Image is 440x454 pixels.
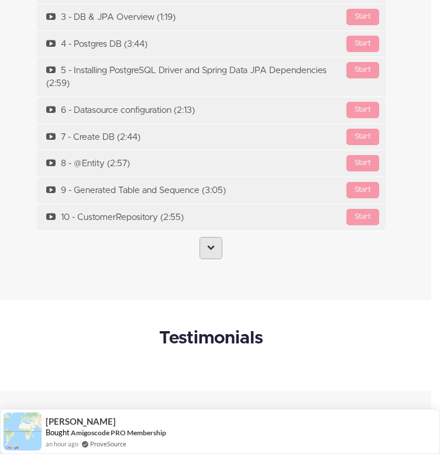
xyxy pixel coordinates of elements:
div: Start [346,9,379,25]
img: provesource social proof notification image [4,412,42,450]
a: Start7 - Create DB (2:44) [37,124,386,150]
a: Start4 - Postgres DB (3:44) [37,31,386,57]
strong: Testimonials [159,329,263,347]
a: Start8 - @Entity (2:57) [37,150,386,177]
a: Amigoscode PRO Membership [71,428,166,438]
div: Start [346,209,379,225]
a: Start5 - Installing PostgreSQL Driver and Spring Data JPA Dependencies (2:59) [37,57,386,96]
div: Start [346,62,379,78]
span: an hour ago [46,439,78,449]
a: Start3 - DB & JPA Overview (1:19) [37,4,386,30]
div: Start [346,155,379,171]
span: [PERSON_NAME] [46,417,116,427]
a: Start9 - Generated Table and Sequence (3:05) [37,177,386,204]
a: Start6 - Datasource configuration (2:13) [37,97,386,123]
div: Start [346,129,379,145]
a: ProveSource [90,439,126,449]
div: Start [346,102,379,118]
a: Start10 - CustomerRepository (2:55) [37,204,386,231]
div: Start [346,182,379,198]
div: Start [346,36,379,52]
span: Bought [46,428,70,437]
